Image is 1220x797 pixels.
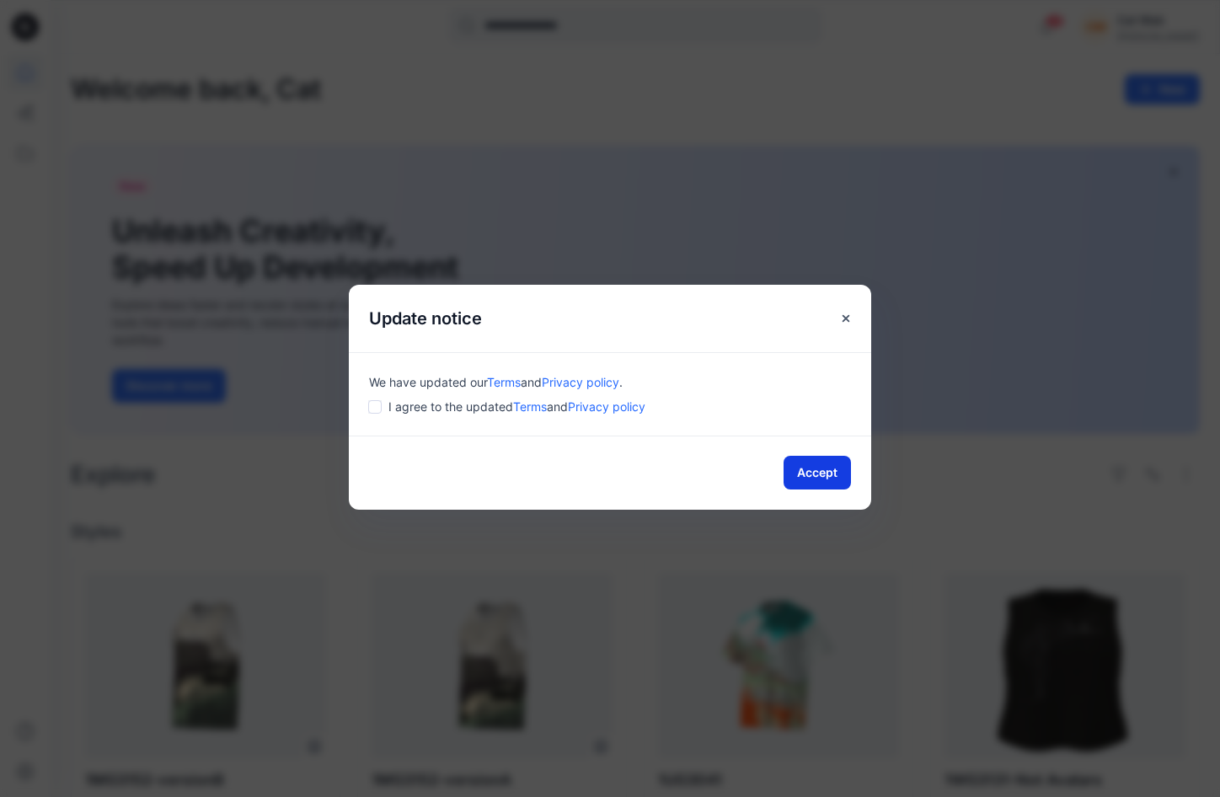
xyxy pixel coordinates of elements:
[349,285,502,352] h5: Update notice
[568,399,645,414] a: Privacy policy
[369,373,851,391] div: We have updated our .
[521,375,542,389] span: and
[784,456,851,489] button: Accept
[542,375,619,389] a: Privacy policy
[487,375,521,389] a: Terms
[831,303,861,334] button: Close
[388,398,645,415] span: I agree to the updated
[513,399,547,414] a: Terms
[547,399,568,414] span: and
